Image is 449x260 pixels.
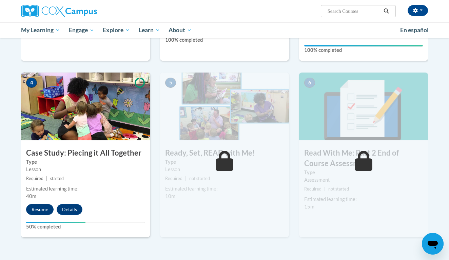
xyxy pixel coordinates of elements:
[422,233,444,255] iframe: Button to launch messaging window
[304,176,423,184] div: Assessment
[134,22,164,38] a: Learn
[304,186,321,192] span: Required
[64,22,99,38] a: Engage
[26,78,37,88] span: 4
[189,176,210,181] span: not started
[165,185,284,193] div: Estimated learning time:
[299,73,428,140] img: Course Image
[139,26,160,34] span: Learn
[165,176,182,181] span: Required
[165,78,176,88] span: 5
[103,26,130,34] span: Explore
[304,169,423,176] label: Type
[327,7,381,15] input: Search Courses
[328,186,349,192] span: not started
[185,176,187,181] span: |
[26,185,145,193] div: Estimated learning time:
[46,176,47,181] span: |
[26,166,145,173] div: Lesson
[165,166,284,173] div: Lesson
[21,73,150,140] img: Course Image
[57,204,82,215] button: Details
[21,5,97,17] img: Cox Campus
[165,36,284,44] label: 100% completed
[11,22,438,38] div: Main menu
[299,148,428,169] h3: Read With Me: Part 2 End of Course Assessment
[304,204,314,209] span: 15m
[160,148,289,158] h3: Ready, Set, READ with Me!
[21,26,60,34] span: My Learning
[400,26,429,34] span: En español
[408,5,428,16] button: Account Settings
[304,196,423,203] div: Estimated learning time:
[26,223,145,231] label: 50% completed
[304,78,315,88] span: 6
[26,158,145,166] label: Type
[26,204,54,215] button: Resume
[98,22,134,38] a: Explore
[21,148,150,158] h3: Case Study: Piecing it All Together
[21,5,150,17] a: Cox Campus
[164,22,196,38] a: About
[396,23,433,37] a: En español
[17,22,64,38] a: My Learning
[304,45,423,46] div: Your progress
[381,7,391,15] button: Search
[69,26,94,34] span: Engage
[26,222,85,223] div: Your progress
[50,176,64,181] span: started
[169,26,192,34] span: About
[160,73,289,140] img: Course Image
[165,193,175,199] span: 10m
[26,176,43,181] span: Required
[304,46,423,54] label: 100% completed
[324,186,326,192] span: |
[165,158,284,166] label: Type
[26,193,36,199] span: 40m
